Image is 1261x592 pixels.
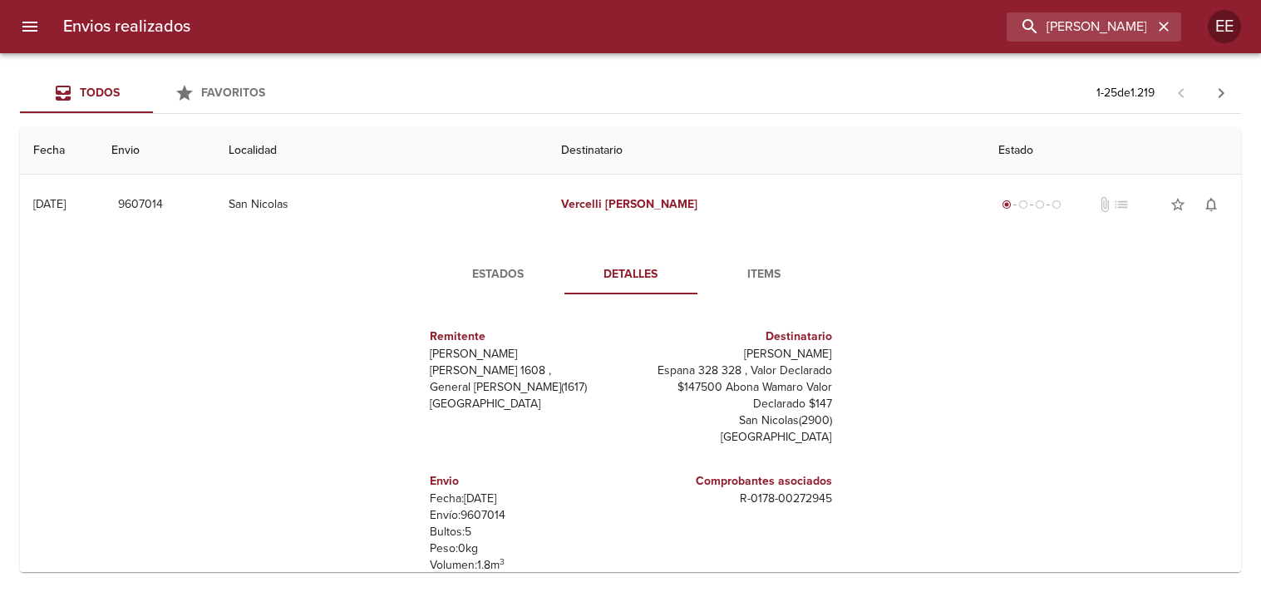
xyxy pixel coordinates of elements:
[430,540,624,557] p: Peso: 0 kg
[33,197,66,211] div: [DATE]
[500,556,505,567] sup: 3
[430,472,624,491] h6: Envio
[430,379,624,396] p: General [PERSON_NAME] ( 1617 )
[707,264,820,285] span: Items
[430,396,624,412] p: [GEOGRAPHIC_DATA]
[10,7,50,47] button: menu
[638,491,832,507] p: R - 0178 - 00272945
[638,472,832,491] h6: Comprobantes asociados
[605,197,697,211] em: [PERSON_NAME]
[430,363,624,379] p: [PERSON_NAME] 1608 ,
[441,264,554,285] span: Estados
[998,196,1065,213] div: Generado
[1018,200,1028,210] span: radio_button_unchecked
[1161,84,1201,101] span: Pagina anterior
[1170,196,1186,213] span: star_border
[430,491,624,507] p: Fecha: [DATE]
[1007,12,1153,42] input: buscar
[431,254,830,294] div: Tabs detalle de guia
[1195,188,1228,221] button: Activar notificaciones
[574,264,687,285] span: Detalles
[1096,196,1113,213] span: No tiene documentos adjuntos
[430,524,624,540] p: Bultos: 5
[63,13,190,40] h6: Envios realizados
[98,127,215,175] th: Envio
[111,190,170,220] button: 9607014
[1035,200,1045,210] span: radio_button_unchecked
[430,346,624,363] p: [PERSON_NAME]
[1096,85,1155,101] p: 1 - 25 de 1.219
[638,346,832,363] p: [PERSON_NAME]
[215,127,548,175] th: Localidad
[430,557,624,574] p: Volumen: 1.8 m
[1208,10,1241,43] div: Abrir información de usuario
[638,412,832,429] p: San Nicolas ( 2900 )
[1113,196,1130,213] span: No tiene pedido asociado
[1203,196,1219,213] span: notifications_none
[561,197,602,211] em: Vercelli
[1161,188,1195,221] button: Agregar a favoritos
[430,328,624,346] h6: Remitente
[1208,10,1241,43] div: EE
[215,175,548,234] td: San Nicolas
[430,507,624,524] p: Envío: 9607014
[201,86,265,100] span: Favoritos
[638,328,832,346] h6: Destinatario
[118,195,163,215] span: 9607014
[1002,200,1012,210] span: radio_button_checked
[80,86,120,100] span: Todos
[1052,200,1062,210] span: radio_button_unchecked
[20,73,286,113] div: Tabs Envios
[548,127,985,175] th: Destinatario
[638,429,832,446] p: [GEOGRAPHIC_DATA]
[20,127,98,175] th: Fecha
[985,127,1241,175] th: Estado
[638,363,832,412] p: Espana 328 328 , Valor Declarado $147500 Abona Wamaro Valor Declarado $147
